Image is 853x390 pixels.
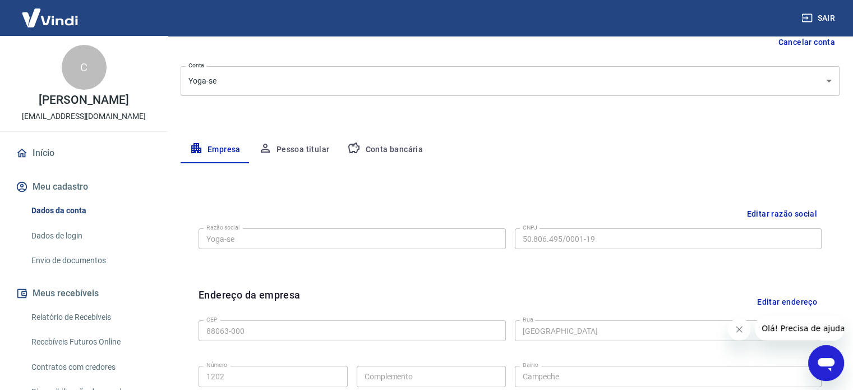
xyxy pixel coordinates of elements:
label: Conta [188,61,204,70]
button: Pessoa titular [250,136,339,163]
a: Início [13,141,154,166]
label: Número [206,361,227,369]
button: Meus recebíveis [13,281,154,306]
button: Editar razão social [742,204,822,224]
iframe: Mensagem da empresa [755,316,844,341]
label: CEP [206,315,217,324]
button: Empresa [181,136,250,163]
a: Envio de documentos [27,249,154,272]
div: Yoga-se [181,66,840,96]
a: Dados da conta [27,199,154,222]
label: CNPJ [523,223,537,232]
button: Cancelar conta [773,32,840,53]
div: C [62,45,107,90]
p: [EMAIL_ADDRESS][DOMAIN_NAME] [22,111,146,122]
button: Editar endereço [753,287,822,316]
button: Sair [799,8,840,29]
iframe: Fechar mensagem [728,318,750,341]
span: Olá! Precisa de ajuda? [7,8,94,17]
label: Rua [523,315,533,324]
button: Conta bancária [338,136,432,163]
h6: Endereço da empresa [199,287,301,316]
label: Razão social [206,223,239,232]
iframe: Botão para abrir a janela de mensagens [808,345,844,381]
a: Recebíveis Futuros Online [27,331,154,354]
p: [PERSON_NAME] [39,94,128,106]
a: Contratos com credores [27,356,154,379]
img: Vindi [13,1,86,35]
label: Bairro [523,361,538,369]
a: Dados de login [27,224,154,247]
button: Meu cadastro [13,175,154,199]
a: Relatório de Recebíveis [27,306,154,329]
